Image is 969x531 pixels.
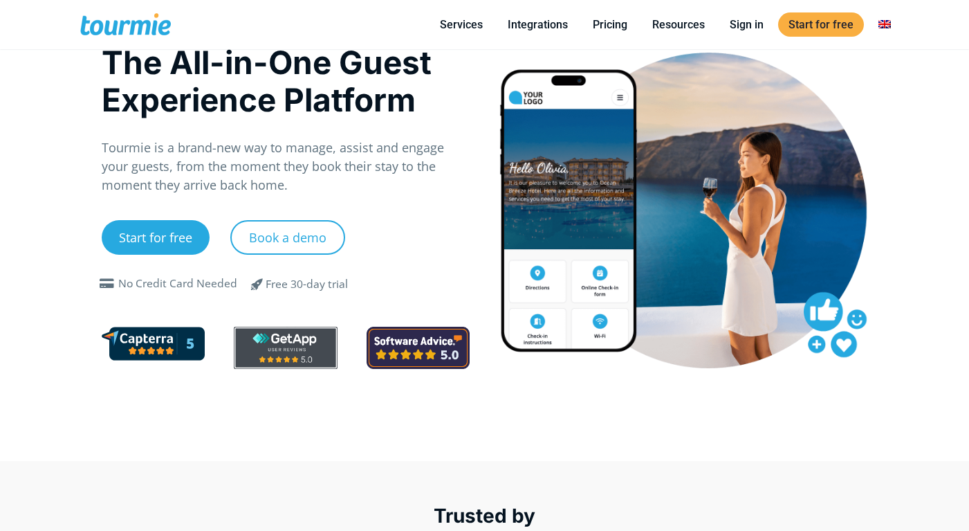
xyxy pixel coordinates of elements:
p: Tourmie is a brand-new way to manage, assist and engage your guests, from the moment they book th... [102,138,470,195]
span:  [96,278,118,289]
h1: The All-in-One Guest Experience Platform [102,44,470,118]
a: Start for free [102,220,210,255]
span:  [241,276,274,292]
span: Trusted by [434,504,535,528]
a: Services [430,16,493,33]
div: No Credit Card Needed [118,276,237,292]
a: Switch to [868,16,901,33]
div: Free 30-day trial [266,276,348,293]
a: Resources [642,16,715,33]
a: Sign in [719,16,774,33]
a: Start for free [778,12,864,37]
a: Pricing [582,16,638,33]
a: Integrations [497,16,578,33]
a: Book a demo [230,220,345,255]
